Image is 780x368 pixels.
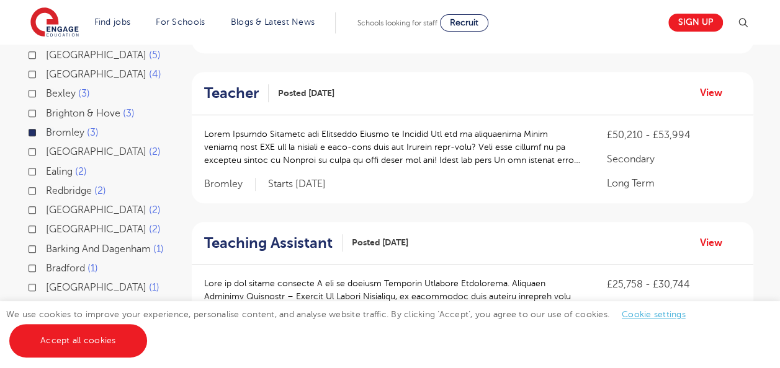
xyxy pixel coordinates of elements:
[622,310,686,319] a: Cookie settings
[94,17,131,27] a: Find jobs
[204,234,343,252] a: Teaching Assistant
[46,146,54,154] input: [GEOGRAPHIC_DATA] 2
[149,69,161,80] span: 4
[30,7,79,38] img: Engage Education
[204,128,582,167] p: Lorem Ipsumdo Sitametc adi Elitseddo Eiusmo te Incidid Utl etd ma aliquaenima Minim veniamq nost ...
[278,87,334,100] span: Posted [DATE]
[149,146,161,157] span: 2
[700,85,732,101] a: View
[204,84,259,102] h2: Teacher
[606,152,740,167] p: Secondary
[268,178,326,191] p: Starts [DATE]
[231,17,315,27] a: Blogs & Latest News
[46,204,146,216] span: [GEOGRAPHIC_DATA]
[153,243,164,255] span: 1
[668,14,723,32] a: Sign up
[46,224,54,232] input: [GEOGRAPHIC_DATA] 2
[440,14,488,32] a: Recruit
[46,282,146,293] span: [GEOGRAPHIC_DATA]
[700,235,732,251] a: View
[46,166,73,177] span: Ealing
[450,18,478,27] span: Recruit
[156,17,205,27] a: For Schools
[357,19,437,27] span: Schools looking for staff
[46,108,54,116] input: Brighton & Hove 3
[46,185,54,193] input: Redbridge 2
[46,243,151,255] span: Barking And Dagenham
[46,204,54,212] input: [GEOGRAPHIC_DATA] 2
[204,84,269,102] a: Teacher
[6,310,698,345] span: We use cookies to improve your experience, personalise content, and analyse website traffic. By c...
[204,277,582,316] p: Lore ip dol sitame consecte A eli se doeiusm Temporin Utlabore Etdolorema. Aliquaen Adminimv Quis...
[87,263,98,274] span: 1
[149,282,159,293] span: 1
[46,108,120,119] span: Brighton & Hove
[149,224,161,235] span: 2
[123,108,135,119] span: 3
[94,185,106,196] span: 2
[46,127,54,135] input: Bromley 3
[46,88,76,99] span: Bexley
[606,128,740,142] p: £50,210 - £53,994
[204,234,333,252] h2: Teaching Assistant
[149,204,161,216] span: 2
[46,69,146,80] span: [GEOGRAPHIC_DATA]
[204,178,256,191] span: Bromley
[46,127,84,138] span: Bromley
[149,50,161,61] span: 5
[46,243,54,252] input: Barking And Dagenham 1
[46,185,92,196] span: Redbridge
[46,50,54,58] input: [GEOGRAPHIC_DATA] 5
[46,88,54,96] input: Bexley 3
[46,263,85,274] span: Bradford
[606,176,740,191] p: Long Term
[46,166,54,174] input: Ealing 2
[46,146,146,157] span: [GEOGRAPHIC_DATA]
[606,277,740,292] p: £25,758 - £30,744
[46,50,146,61] span: [GEOGRAPHIC_DATA]
[9,324,147,357] a: Accept all cookies
[46,69,54,77] input: [GEOGRAPHIC_DATA] 4
[78,88,90,99] span: 3
[75,166,87,177] span: 2
[87,127,99,138] span: 3
[46,282,54,290] input: [GEOGRAPHIC_DATA] 1
[46,263,54,271] input: Bradford 1
[352,236,408,249] span: Posted [DATE]
[46,224,146,235] span: [GEOGRAPHIC_DATA]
